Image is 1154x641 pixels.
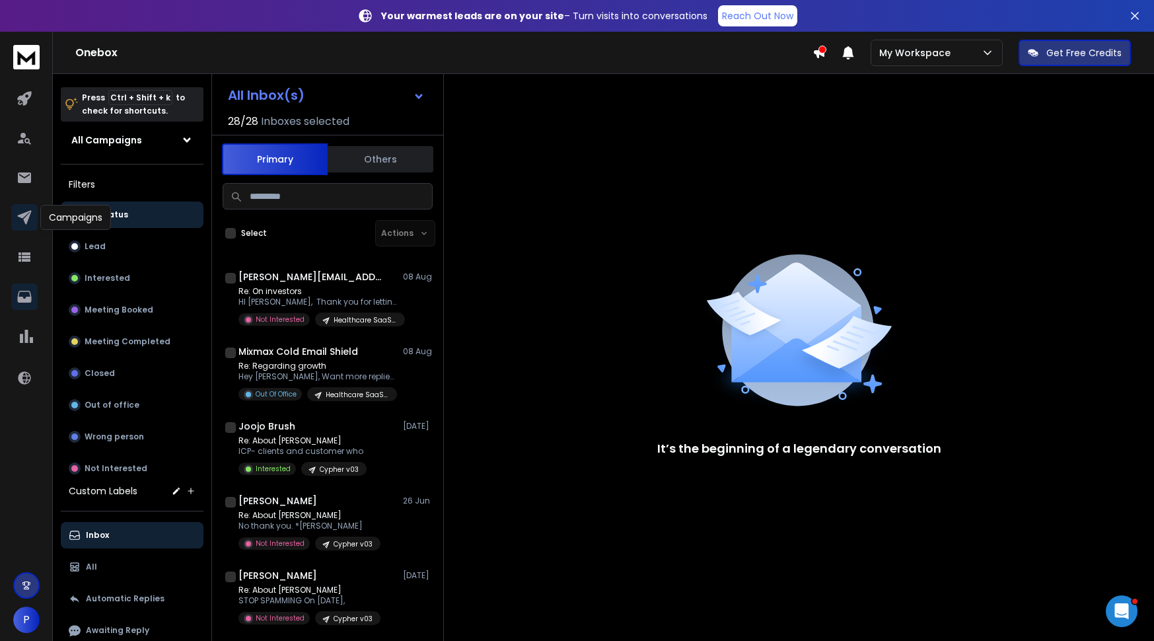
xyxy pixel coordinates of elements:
p: HI [PERSON_NAME], Thank you for letting [238,297,397,307]
h1: All Inbox(s) [228,89,305,102]
p: Get Free Credits [1046,46,1122,59]
button: Out of office [61,392,203,418]
button: Meeting Completed [61,328,203,355]
p: Press to check for shortcuts. [82,91,185,118]
button: P [13,607,40,633]
button: Primary [222,143,328,175]
p: Hey [PERSON_NAME], Want more replies to [238,371,397,382]
p: 08 Aug [403,346,433,357]
p: Re: On investors [238,286,397,297]
p: Reach Out Now [722,9,793,22]
p: Not Interested [256,613,305,623]
h3: Inboxes selected [261,114,349,130]
button: Wrong person [61,424,203,450]
button: Inbox [61,522,203,548]
div: Campaigns [40,205,111,230]
button: Others [328,145,433,174]
iframe: Intercom live chat [1106,595,1137,627]
p: Cypher v03 [334,539,373,549]
h1: Mixmax Cold Email Shield [238,345,358,358]
p: Wrong person [85,432,144,442]
p: Awaiting Reply [86,625,149,636]
p: All [86,562,97,572]
p: Automatic Replies [86,593,164,604]
button: Not Interested [61,455,203,482]
p: My Workspace [879,46,956,59]
p: Inbox [86,530,109,541]
strong: Your warmest leads are on your site [381,9,564,22]
img: logo [13,45,40,69]
p: Meeting Booked [85,305,153,315]
button: Lead [61,233,203,260]
p: Out of office [85,400,139,410]
p: 26 Jun [403,496,433,506]
p: Not Interested [85,463,147,474]
p: Interested [85,273,130,283]
button: Meeting Booked [61,297,203,323]
p: Re: Regarding growth [238,361,397,371]
p: No thank you. *[PERSON_NAME] [238,521,380,531]
button: Automatic Replies [61,585,203,612]
button: Closed [61,360,203,387]
h1: Onebox [75,45,812,61]
label: Select [241,228,267,239]
p: Healthcare SaaS v01 [326,390,389,400]
button: All Inbox(s) [217,82,435,108]
p: Lead [85,241,106,252]
h1: All Campaigns [71,133,142,147]
p: – Turn visits into conversations [381,9,707,22]
button: All Status [61,202,203,228]
p: Interested [256,464,291,474]
p: Cypher v03 [334,614,373,624]
p: Meeting Completed [85,336,170,347]
h1: [PERSON_NAME] [238,494,317,508]
p: Closed [85,368,115,379]
p: Not Interested [256,539,305,548]
a: Reach Out Now [718,5,797,26]
h3: Filters [61,175,203,194]
p: Not Interested [256,315,305,324]
p: 08 Aug [403,272,433,282]
p: [DATE] [403,570,433,581]
p: STOP SPAMMING On [DATE], [238,595,380,606]
h1: Joojo Brush [238,420,295,433]
p: Re: About [PERSON_NAME] [238,435,367,446]
p: ICP- clients and customer who [238,446,367,457]
p: Healthcare SaaS v01 [334,315,397,325]
button: Interested [61,265,203,291]
span: 28 / 28 [228,114,258,130]
span: Ctrl + Shift + k [108,90,172,105]
p: It’s the beginning of a legendary conversation [657,439,941,458]
button: Get Free Credits [1019,40,1131,66]
button: All Campaigns [61,127,203,153]
p: Re: About [PERSON_NAME] [238,585,380,595]
p: Out Of Office [256,389,297,399]
button: All [61,554,203,580]
p: Re: About [PERSON_NAME] [238,510,380,521]
h1: [PERSON_NAME] [238,569,317,582]
p: [DATE] [403,421,433,432]
h3: Custom Labels [69,484,137,498]
p: Cypher v03 [320,465,359,474]
h1: [PERSON_NAME][EMAIL_ADDRESS][PERSON_NAME][DOMAIN_NAME] [238,270,384,283]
